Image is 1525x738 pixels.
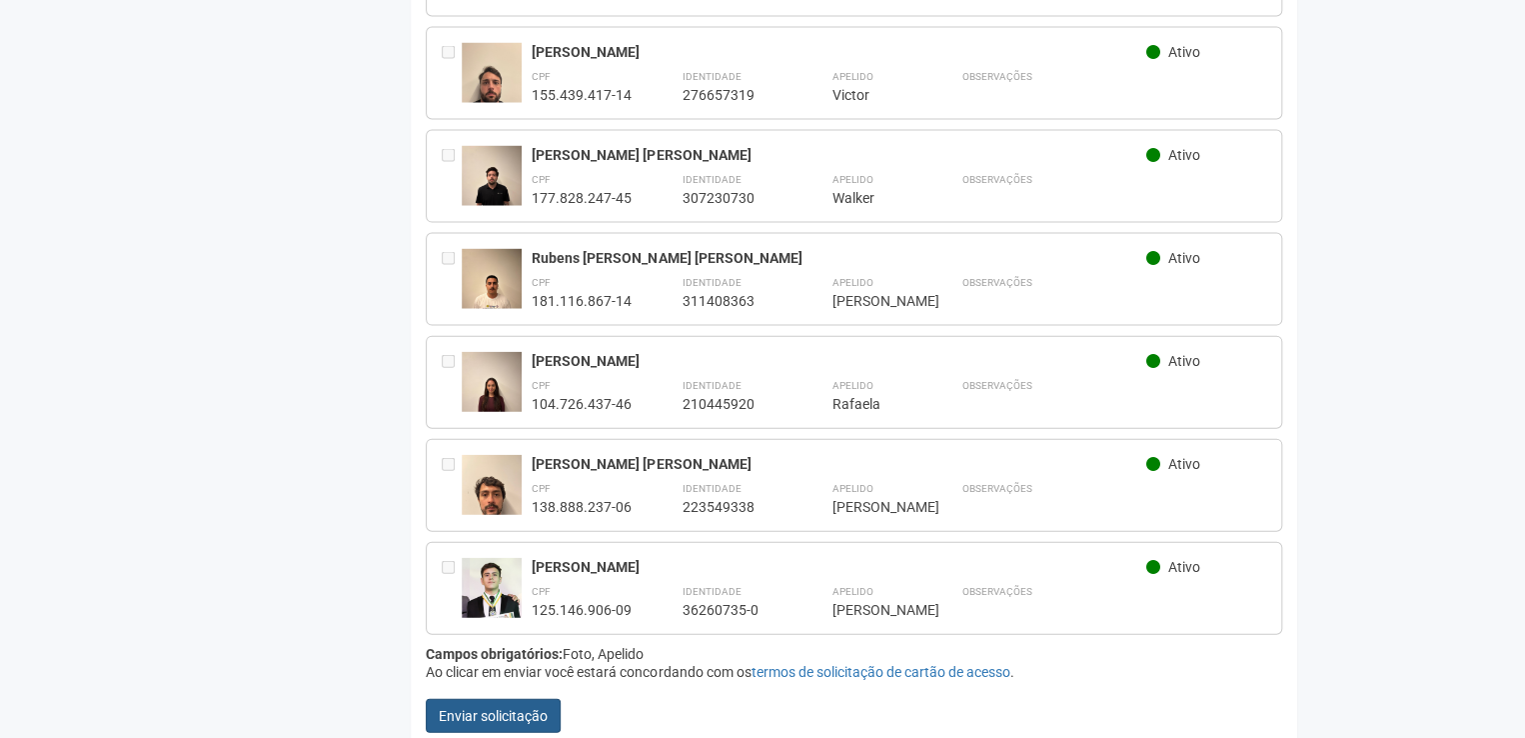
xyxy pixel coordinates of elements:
img: user.jpg [462,455,522,535]
strong: Campos obrigatórios: [426,646,563,662]
div: Entre em contato com a Aministração para solicitar o cancelamento ou 2a via [442,146,462,207]
div: 311408363 [682,292,781,310]
div: 177.828.247-45 [532,189,632,207]
div: [PERSON_NAME] [PERSON_NAME] [532,455,1146,473]
div: Entre em contato com a Aministração para solicitar o cancelamento ou 2a via [442,249,462,310]
strong: CPF [532,586,551,597]
strong: CPF [532,71,551,82]
div: 210445920 [682,395,781,413]
div: Victor [831,86,911,104]
strong: Identidade [682,586,741,597]
div: [PERSON_NAME] [PERSON_NAME] [532,146,1146,164]
div: [PERSON_NAME] [831,292,911,310]
strong: Observações [961,586,1031,597]
div: [PERSON_NAME] [831,498,911,516]
span: Ativo [1168,250,1200,266]
div: 36260735-0 [682,601,781,619]
span: Ativo [1168,353,1200,369]
img: user.jpg [462,352,522,432]
div: 138.888.237-06 [532,498,632,516]
strong: Apelido [831,174,872,185]
div: [PERSON_NAME] [532,558,1146,576]
strong: Identidade [682,277,741,288]
div: 181.116.867-14 [532,292,632,310]
div: Ao clicar em enviar você estará concordando com os . [426,663,1282,681]
div: 223549338 [682,498,781,516]
strong: Apelido [831,277,872,288]
div: [PERSON_NAME] [831,601,911,619]
div: Entre em contato com a Aministração para solicitar o cancelamento ou 2a via [442,352,462,413]
strong: Identidade [682,380,741,391]
strong: Identidade [682,483,741,494]
div: [PERSON_NAME] [532,352,1146,370]
strong: Apelido [831,483,872,494]
img: user.jpg [462,249,522,329]
div: Rafaela [831,395,911,413]
strong: CPF [532,483,551,494]
img: user.jpg [462,146,522,226]
div: Entre em contato com a Aministração para solicitar o cancelamento ou 2a via [442,43,462,104]
span: Ativo [1168,559,1200,575]
div: 276657319 [682,86,781,104]
strong: Observações [961,71,1031,82]
div: Walker [831,189,911,207]
span: Ativo [1168,456,1200,472]
div: Rubens [PERSON_NAME] [PERSON_NAME] [532,249,1146,267]
div: Entre em contato com a Aministração para solicitar o cancelamento ou 2a via [442,455,462,516]
button: Enviar solicitação [426,699,561,733]
strong: CPF [532,380,551,391]
div: [PERSON_NAME] [532,43,1146,61]
strong: Identidade [682,174,741,185]
div: 307230730 [682,189,781,207]
img: user.jpg [462,43,522,123]
div: 155.439.417-14 [532,86,632,104]
img: user.jpg [462,558,522,619]
strong: Apelido [831,586,872,597]
span: Ativo [1168,147,1200,163]
strong: Observações [961,277,1031,288]
strong: Observações [961,380,1031,391]
strong: Apelido [831,71,872,82]
span: Ativo [1168,44,1200,60]
strong: Identidade [682,71,741,82]
strong: CPF [532,174,551,185]
strong: Apelido [831,380,872,391]
strong: CPF [532,277,551,288]
div: Foto, Apelido [426,645,1282,663]
div: 125.146.906-09 [532,601,632,619]
div: 104.726.437-46 [532,395,632,413]
strong: Observações [961,174,1031,185]
div: Entre em contato com a Aministração para solicitar o cancelamento ou 2a via [442,558,462,619]
a: termos de solicitação de cartão de acesso [751,664,1009,680]
strong: Observações [961,483,1031,494]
